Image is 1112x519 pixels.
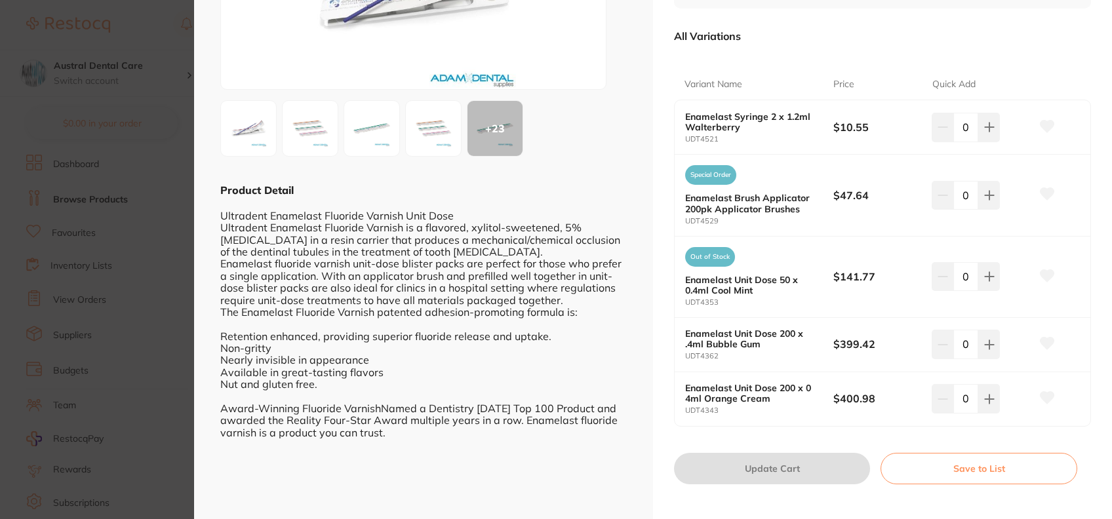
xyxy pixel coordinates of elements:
[674,29,741,43] p: All Variations
[685,247,735,267] span: Out of Stock
[467,100,523,157] button: +23
[685,383,818,404] b: Enamelast Unit Dose 200 x 0 4ml Orange Cream
[833,391,922,406] b: $400.98
[881,453,1077,484] button: Save to List
[348,105,395,152] img: NTMuanBn
[685,135,833,144] small: UDT4521
[467,101,523,156] div: + 23
[833,120,922,134] b: $10.55
[685,298,833,307] small: UDT4353
[685,275,818,296] b: Enamelast Unit Dose 50 x 0.4ml Cool Mint
[685,193,818,214] b: Enamelast Brush Applicator 200pk Applicator Brushes
[833,188,922,202] b: $47.64
[225,105,272,152] img: NTQuanBn
[220,197,627,438] div: Ultradent Enamelast Fluoride Varnish Unit Dose Ultradent Enamelast Fluoride Varnish is a flavored...
[833,78,854,91] p: Price
[685,406,833,415] small: UDT4343
[674,453,870,484] button: Update Cart
[685,165,736,185] span: Special Order
[220,183,294,197] b: Product Detail
[685,352,833,360] small: UDT4362
[833,337,922,351] b: $399.42
[833,269,922,284] b: $141.77
[685,217,833,225] small: UDT4529
[932,78,976,91] p: Quick Add
[685,328,818,349] b: Enamelast Unit Dose 200 x .4ml Bubble Gum
[685,78,742,91] p: Variant Name
[287,105,334,152] img: NTRfMi5qcGc
[410,105,457,152] img: NTNfMi5qcGc
[685,111,818,132] b: Enamelast Syringe 2 x 1.2ml Walterberry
